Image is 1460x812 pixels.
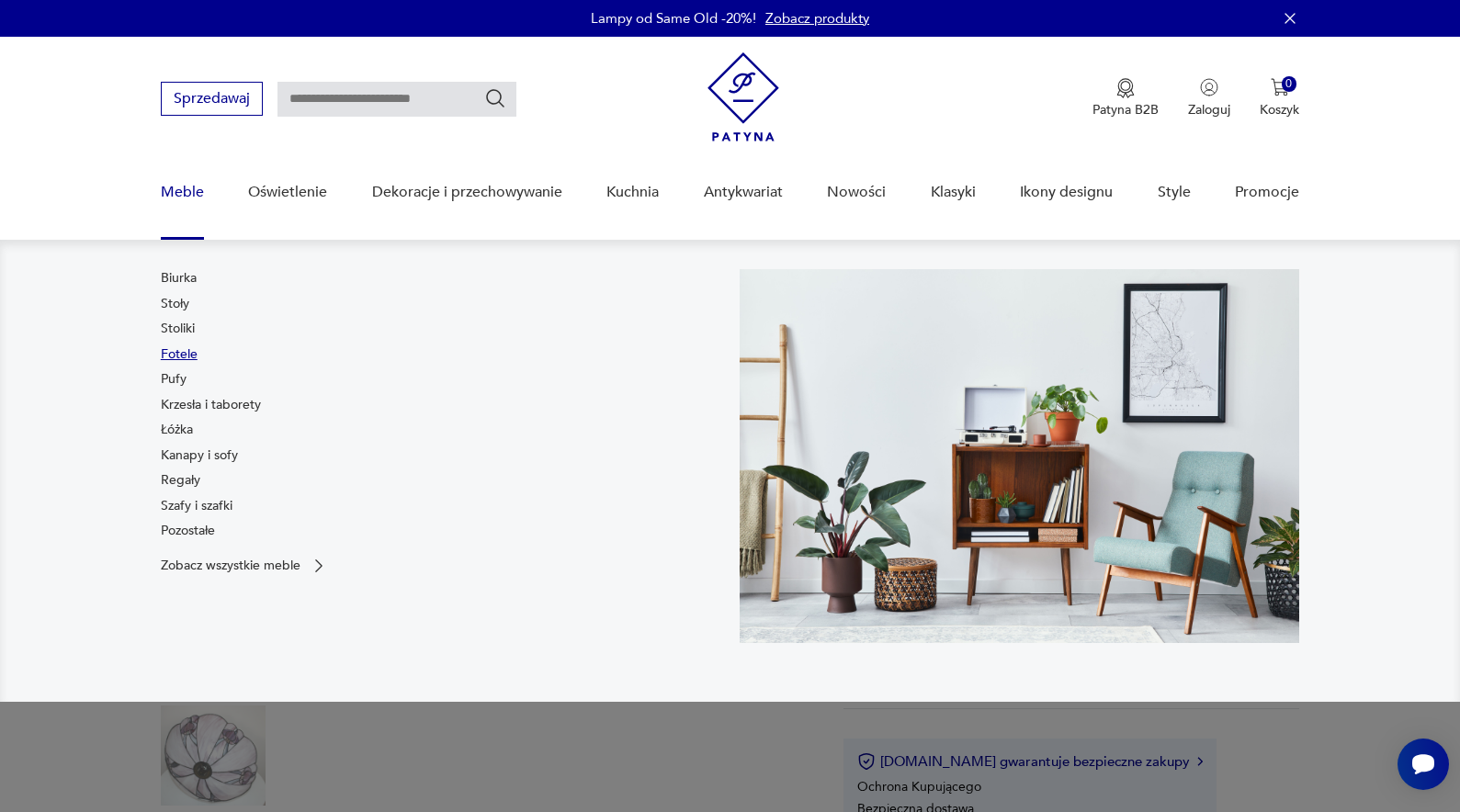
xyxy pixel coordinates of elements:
[161,269,197,288] a: Biurka
[1271,78,1289,96] img: Ikona koszyka
[1116,78,1135,98] img: Ikona medalu
[1020,157,1113,228] a: Ikony designu
[1188,78,1230,118] button: Zaloguj
[161,320,195,338] a: Stoliki
[827,157,886,228] a: Nowości
[372,157,562,228] a: Dekoracje i przechowywanie
[765,9,869,28] a: Zobacz produkty
[931,157,976,228] a: Klasyki
[1282,76,1297,92] div: 0
[161,82,263,116] button: Sprzedawaj
[704,157,783,228] a: Antykwariat
[1235,157,1299,228] a: Promocje
[248,157,327,228] a: Oświetlenie
[161,446,238,465] a: Kanapy i sofy
[1092,101,1159,118] p: Patyna B2B
[161,396,261,414] a: Krzesła i taborety
[161,157,204,228] a: Meble
[161,94,263,107] a: Sprzedawaj
[1260,78,1299,118] button: 0Koszyk
[484,87,506,109] button: Szukaj
[161,370,187,389] a: Pufy
[740,269,1300,642] img: 969d9116629659dbb0bd4e745da535dc.jpg
[161,471,200,490] a: Regały
[707,52,779,141] img: Patyna - sklep z meblami i dekoracjami vintage
[161,295,189,313] a: Stoły
[161,345,198,364] a: Fotele
[161,559,300,571] p: Zobacz wszystkie meble
[161,497,232,515] a: Szafy i szafki
[1188,101,1230,118] p: Zaloguj
[591,9,756,28] p: Lampy od Same Old -20%!
[161,421,193,439] a: Łóżka
[1260,101,1299,118] p: Koszyk
[1200,78,1218,96] img: Ikonka użytkownika
[1158,157,1191,228] a: Style
[1092,78,1159,118] button: Patyna B2B
[161,522,215,540] a: Pozostałe
[1092,78,1159,118] a: Ikona medaluPatyna B2B
[161,557,328,575] a: Zobacz wszystkie meble
[606,157,659,228] a: Kuchnia
[1398,739,1449,790] iframe: Smartsupp widget button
